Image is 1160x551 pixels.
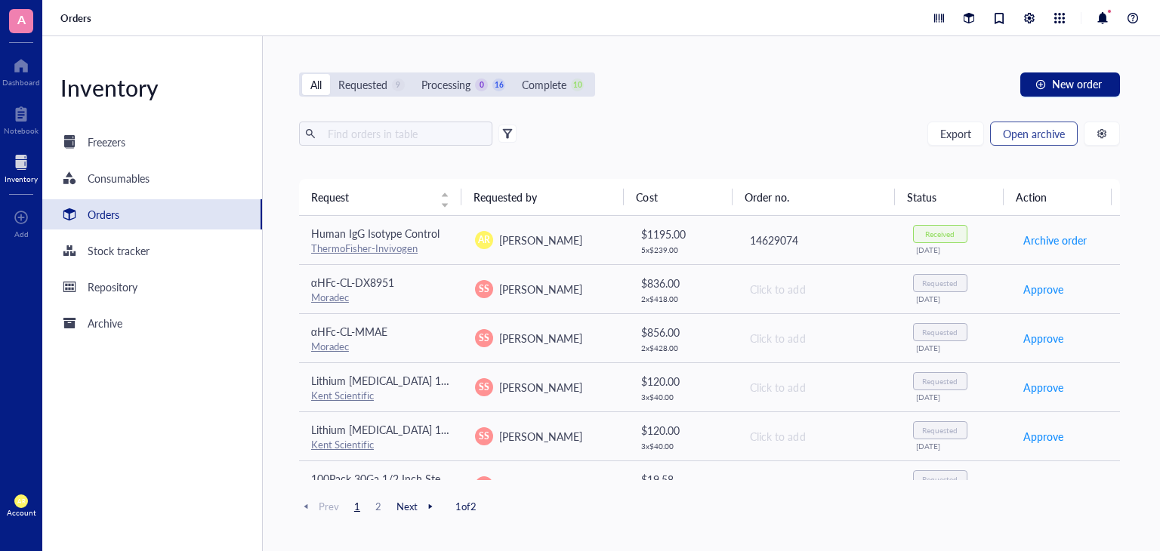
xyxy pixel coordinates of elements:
div: Requested [922,279,958,288]
div: 3 x $ 40.00 [641,442,725,451]
span: [PERSON_NAME] [499,331,582,346]
th: Order no. [733,179,895,215]
div: [DATE] [916,392,998,402]
span: [PERSON_NAME] [499,232,582,248]
span: [PERSON_NAME] [499,478,582,493]
button: Export [927,122,984,146]
span: [PERSON_NAME] [499,380,582,395]
a: Orders [42,199,262,229]
span: SS [479,331,489,345]
div: Freezers [88,134,125,150]
th: Cost [624,179,733,215]
span: SS [479,429,489,443]
span: Approve [1023,379,1063,396]
span: A [17,10,26,29]
button: Approve [1023,277,1064,301]
td: Click to add [736,460,900,509]
button: Archive order [1023,228,1087,252]
div: 10 [571,78,584,91]
button: Approve [1023,375,1064,399]
span: Export [940,128,971,140]
div: [DATE] [916,343,998,352]
div: Complete [522,76,566,93]
span: [PERSON_NAME] [499,282,582,297]
div: [DATE] [916,442,998,451]
input: Find orders in table [322,122,486,145]
td: Click to add [736,411,900,460]
a: Kent Scientific [311,388,374,402]
div: Inventory [5,174,38,183]
div: Dashboard [2,78,40,87]
button: Approve [1023,473,1064,497]
span: New order [1052,78,1102,90]
div: Archive [88,315,122,331]
div: Consumables [88,170,150,186]
span: AR [478,233,490,247]
div: $ 120.00 [641,422,725,439]
div: Requested [922,377,958,386]
div: 2 x $ 418.00 [641,294,725,303]
span: Open archive [1003,128,1065,140]
div: Click to add [750,330,888,346]
a: Repository [42,272,262,302]
div: Requested [922,426,958,435]
span: AR [17,497,25,504]
div: Click to add [750,428,888,445]
span: Archive order [1023,232,1087,248]
div: $ 1195.00 [641,226,725,242]
a: Kent Scientific [311,437,374,451]
a: Inventory [5,150,38,183]
div: Inventory [42,72,262,103]
td: Click to add [736,362,900,411]
span: Next [396,500,437,513]
a: Notebook [4,102,39,135]
td: Click to add [736,264,900,313]
span: 2 [369,500,387,513]
a: Dashboard [2,54,40,87]
span: SS [479,282,489,296]
div: segmented control [299,72,595,97]
div: Notebook [4,126,39,135]
a: Consumables [42,163,262,193]
span: Approve [1023,477,1063,494]
div: [DATE] [916,245,998,254]
div: 0 [475,78,488,91]
div: $ 19.58 [641,471,725,488]
div: Received [925,229,955,239]
div: Add [14,229,29,239]
span: 1 of 2 [455,500,477,513]
button: Open archive [990,122,1078,146]
div: 9 [392,78,405,91]
span: [PERSON_NAME] [499,429,582,444]
span: Request [311,189,431,205]
span: Lithium [MEDICAL_DATA] 100/pk- Microvette® Prepared Micro Tubes [311,422,641,437]
div: 3 x $ 40.00 [641,392,725,402]
span: 100Pack 30Ga 1/2 Inch Sterile Disposable Injection Needle with Cap for Scientific and Industrial ... [311,471,954,486]
a: Moradec [311,339,349,353]
div: $ 120.00 [641,373,725,389]
a: Stock tracker [42,235,262,266]
div: $ 836.00 [641,275,725,291]
th: Status [895,179,1004,215]
a: Archive [42,308,262,338]
div: Click to add [750,379,888,396]
div: All [310,76,322,93]
span: Approve [1023,281,1063,297]
div: 16 [492,78,505,91]
div: Requested [922,475,958,484]
th: Requested by [461,179,624,215]
span: αHFc-CL-DX8951 [311,275,394,290]
button: Approve [1023,424,1064,448]
div: 2 x $ 428.00 [641,343,725,352]
a: Moradec [311,290,349,304]
th: Action [1004,179,1112,215]
a: ThermoFisher-Invivogen [311,241,418,255]
div: Account [7,508,36,517]
th: Request [299,179,461,215]
div: Click to add [750,477,888,494]
a: Orders [60,11,94,25]
div: $ 856.00 [641,324,725,340]
a: Freezers [42,127,262,157]
span: Approve [1023,330,1063,346]
div: Requested [338,76,387,93]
